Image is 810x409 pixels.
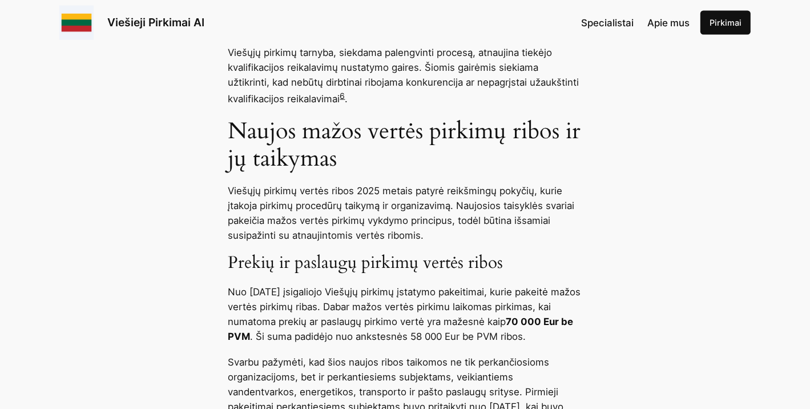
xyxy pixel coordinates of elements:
a: Viešieji Pirkimai AI [107,15,204,29]
h3: Prekių ir paslaugų pirkimų vertės ribos [228,254,582,274]
a: 6 [340,91,345,101]
nav: Navigation [581,15,690,30]
img: Viešieji pirkimai logo [59,6,94,40]
p: Viešųjų pirkimų vertės ribos 2025 metais patyrė reikšmingų pokyčių, kurie įtakoja pirkimų procedū... [228,183,582,243]
a: Apie mus [647,15,690,30]
span: Apie mus [647,17,690,29]
h2: Naujos mažos vertės pirkimų ribos ir jų taikymas [228,118,582,173]
a: Specialistai [581,15,634,30]
span: Specialistai [581,17,634,29]
p: Nuo [DATE] įsigaliojo Viešųjų pirkimų įstatymo pakeitimai, kurie pakeitė mažos vertės pirkimų rib... [228,285,582,344]
a: Pirkimai [700,11,751,35]
p: Viešųjų pirkimų tarnyba, siekdama palengvinti procesą, atnaujina tiekėjo kvalifikacijos reikalavi... [228,45,582,107]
